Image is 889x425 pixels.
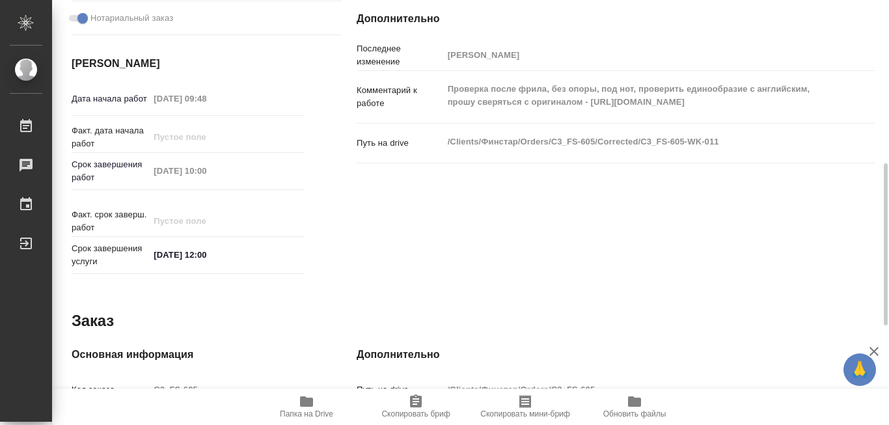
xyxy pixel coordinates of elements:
span: Папка на Drive [280,409,333,418]
p: Путь на drive [357,137,443,150]
p: Срок завершения работ [72,158,149,184]
p: Комментарий к работе [357,84,443,110]
span: 🙏 [849,356,871,383]
p: Код заказа [72,383,149,396]
p: Дата начала работ [72,92,149,105]
h4: Основная информация [72,347,305,363]
input: Пустое поле [149,128,263,146]
p: Путь на drive [357,383,443,396]
p: Срок завершения услуги [72,242,149,268]
h4: [PERSON_NAME] [72,56,305,72]
button: Обновить файлы [580,389,689,425]
p: Факт. срок заверш. работ [72,208,149,234]
input: ✎ Введи что-нибудь [149,245,263,264]
h2: Заказ [72,310,114,331]
p: Факт. дата начала работ [72,124,149,150]
input: Пустое поле [149,161,263,180]
input: Пустое поле [443,46,832,64]
h4: Дополнительно [357,347,875,363]
h4: Дополнительно [357,11,875,27]
span: Нотариальный заказ [90,12,173,25]
input: Пустое поле [443,380,832,399]
span: Скопировать мини-бриф [480,409,569,418]
input: Пустое поле [149,89,263,108]
button: Папка на Drive [252,389,361,425]
input: Пустое поле [149,212,263,230]
textarea: /Clients/Финстар/Orders/C3_FS-605/Corrected/C3_FS-605-WK-011 [443,131,832,153]
button: 🙏 [843,353,876,386]
button: Скопировать бриф [361,389,471,425]
span: Скопировать бриф [381,409,450,418]
span: Обновить файлы [603,409,666,418]
input: Пустое поле [149,380,305,399]
textarea: Проверка после фрила, без опоры, под нот, проверить единообразие с английским, прошу сверяться с ... [443,78,832,113]
button: Скопировать мини-бриф [471,389,580,425]
p: Последнее изменение [357,42,443,68]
